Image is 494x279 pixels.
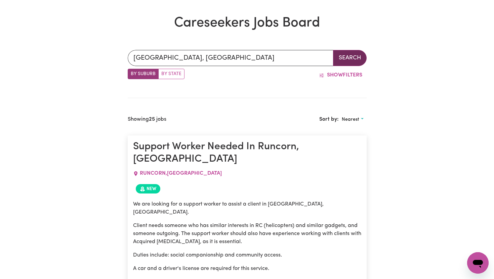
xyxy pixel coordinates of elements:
span: Nearest [342,117,359,122]
span: Sort by: [319,117,339,122]
p: A car and a driver's license are required for this service. [133,265,361,273]
p: We are looking for a support worker to assist a client in [GEOGRAPHIC_DATA], [GEOGRAPHIC_DATA]. [133,200,361,216]
button: ShowFilters [315,69,367,81]
button: Search [333,50,367,66]
b: 25 [149,117,155,122]
iframe: Button to launch messaging window [467,252,489,274]
label: Search by state [158,69,184,79]
button: Sort search results [339,114,366,125]
span: Show [327,72,343,78]
input: Enter a suburb or postcode [128,50,333,66]
span: RUNCORN , [GEOGRAPHIC_DATA] [140,171,222,176]
label: Search by suburb/post code [128,69,159,79]
h2: Showing jobs [128,116,166,123]
p: Duties include: social companionship and community access. [133,251,361,259]
p: Client needs someone who has similar interests in RC (helicopters) and similar gadgets, and someo... [133,222,361,246]
h1: Support Worker Needed In Runcorn, [GEOGRAPHIC_DATA] [133,141,361,165]
span: Job posted within the last 30 days [136,184,160,193]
